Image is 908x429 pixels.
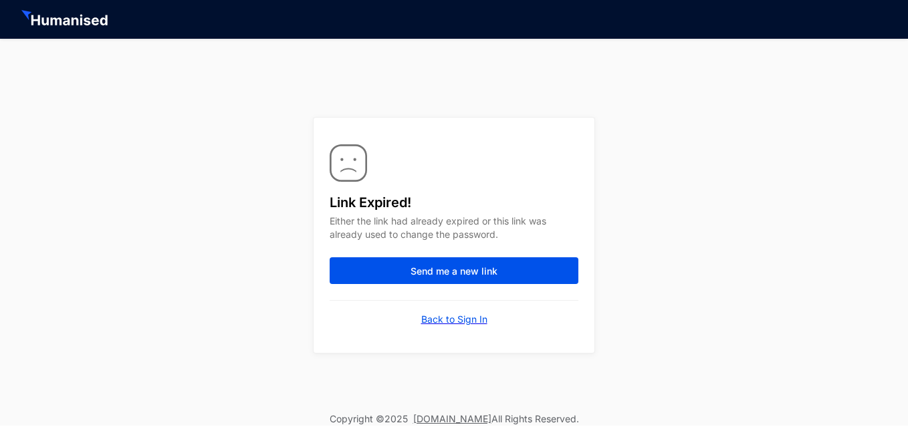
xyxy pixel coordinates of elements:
[411,265,497,278] span: Send me a new link
[413,413,491,424] a: [DOMAIN_NAME]
[330,144,367,182] img: Fill.c2c78656d2238c925e30ee38ab38b942.svg
[330,412,579,426] p: Copyright © 2025 All Rights Reserved.
[330,212,578,257] p: Either the link had already expired or this link was already used to change the password.
[330,257,578,284] button: Send me a new link
[330,182,578,212] p: Link Expired!
[21,10,110,29] img: HeaderHumanisedNameIcon.51e74e20af0cdc04d39a069d6394d6d9.svg
[421,313,487,326] a: Back to Sign In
